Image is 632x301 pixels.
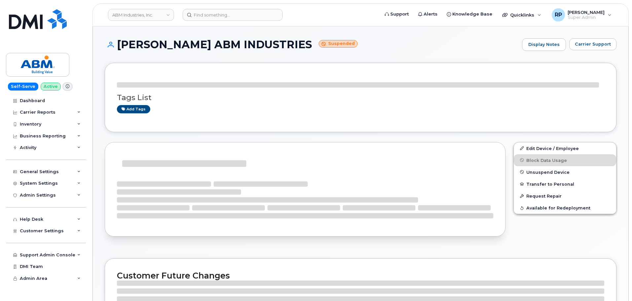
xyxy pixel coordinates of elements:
button: Carrier Support [569,38,616,50]
button: Available for Redeployment [514,202,616,214]
button: Transfer to Personal [514,178,616,190]
h1: [PERSON_NAME] ABM INDUSTRIES [105,39,519,50]
span: Carrier Support [575,41,611,47]
a: Edit Device / Employee [514,142,616,154]
span: Available for Redeployment [526,206,590,210]
h3: Tags List [117,94,604,102]
button: Unsuspend Device [514,166,616,178]
a: Display Notes [522,38,566,51]
button: Block Data Usage [514,154,616,166]
span: Unsuspend Device [526,169,570,174]
a: Add tags [117,105,150,113]
h2: Customer Future Changes [117,271,604,281]
small: Suspended [319,40,358,48]
button: Request Repair [514,190,616,202]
